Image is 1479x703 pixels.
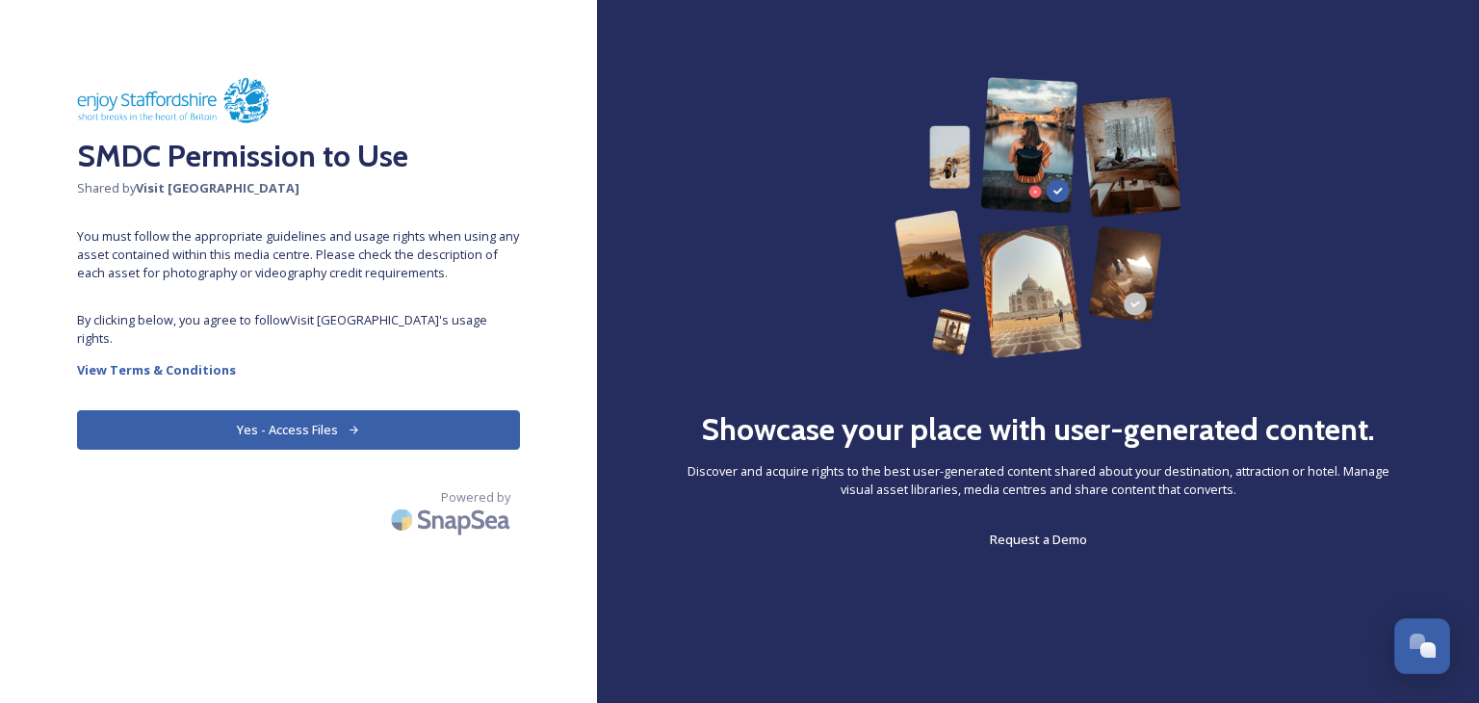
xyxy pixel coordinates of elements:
[674,462,1402,499] span: Discover and acquire rights to the best user-generated content shared about your destination, att...
[701,406,1375,453] h2: Showcase your place with user-generated content.
[1394,618,1450,674] button: Open Chat
[77,77,270,123] img: logo_overlay.png
[441,488,510,507] span: Powered by
[77,361,236,378] strong: View Terms & Conditions
[990,528,1087,551] a: Request a Demo
[77,227,520,283] span: You must follow the appropriate guidelines and usage rights when using any asset contained within...
[77,179,520,197] span: Shared by
[77,133,520,179] h2: SMDC Permission to Use
[990,531,1087,548] span: Request a Demo
[77,358,520,381] a: View Terms & Conditions
[77,410,520,450] button: Yes - Access Files
[77,311,520,348] span: By clicking below, you agree to follow Visit [GEOGRAPHIC_DATA] 's usage rights.
[895,77,1181,358] img: 63b42ca75bacad526042e722_Group%20154-p-800.png
[385,497,520,542] img: SnapSea Logo
[136,179,299,196] strong: Visit [GEOGRAPHIC_DATA]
